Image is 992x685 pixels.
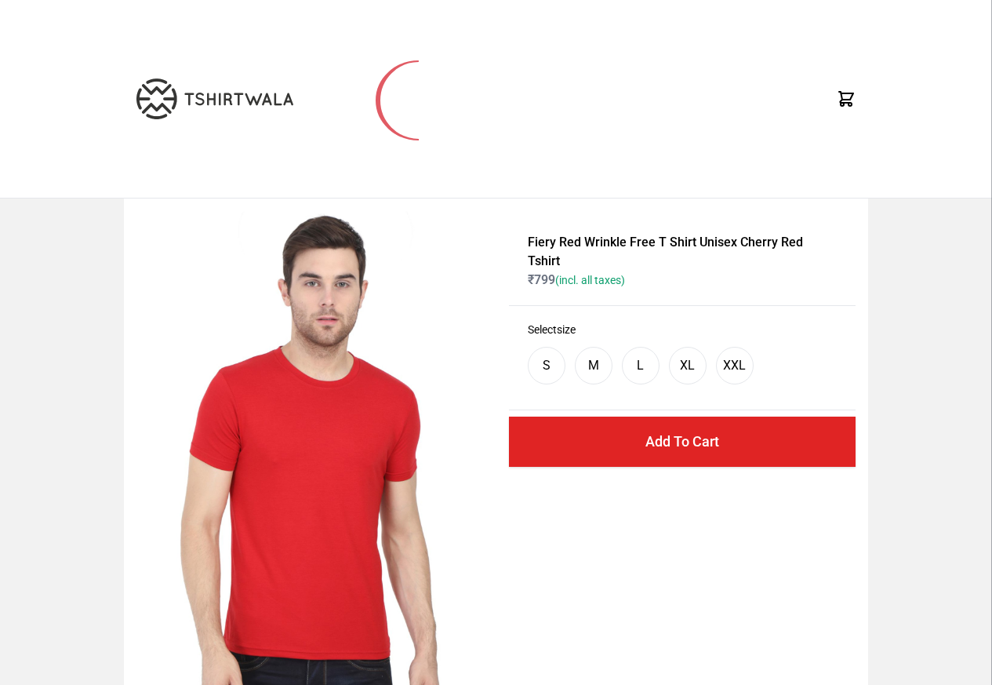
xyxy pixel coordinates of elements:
[723,356,746,375] div: XXL
[528,233,837,271] h1: Fiery Red Wrinkle Free T Shirt Unisex Cherry Red Tshirt
[543,356,551,375] div: S
[528,272,625,287] span: ₹ 799
[588,356,599,375] div: M
[637,356,644,375] div: L
[136,78,293,119] img: TW-LOGO-400-104.png
[528,322,837,337] h3: Select size
[680,356,695,375] div: XL
[509,417,856,467] button: Add To Cart
[555,274,625,286] span: (incl. all taxes)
